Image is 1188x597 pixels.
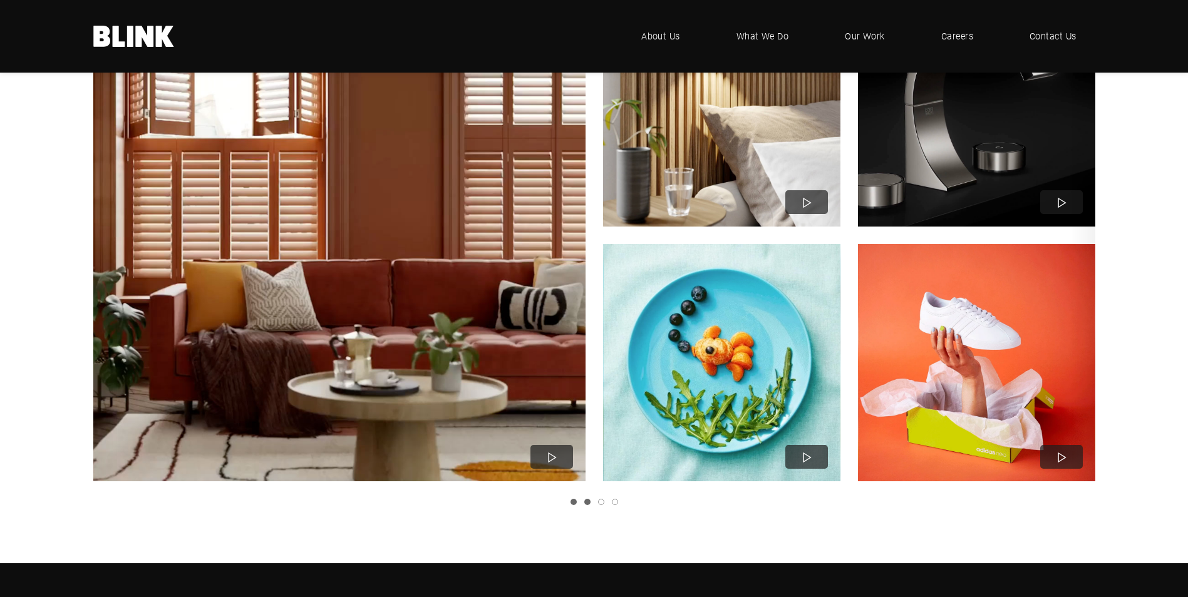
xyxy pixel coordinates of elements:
a: About Us [622,18,699,55]
a: Careers [922,18,992,55]
span: Our Work [845,29,885,43]
img: blink-animated-food-sequence.jpg [603,244,840,481]
a: Contact Us [1011,18,1095,55]
span: About Us [641,29,680,43]
span: Careers [941,29,973,43]
a: What We Do [718,18,808,55]
span: Contact Us [1030,29,1077,43]
span: What We Do [736,29,789,43]
a: Slide 3 [598,499,604,505]
img: blink-animated-fashion-sequence.jpg [858,244,1095,481]
a: Our Work [826,18,904,55]
a: Slide 4 [612,499,618,505]
a: Slide 1 [571,499,577,505]
a: Slide 2 [584,499,591,505]
a: Home [93,26,175,47]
